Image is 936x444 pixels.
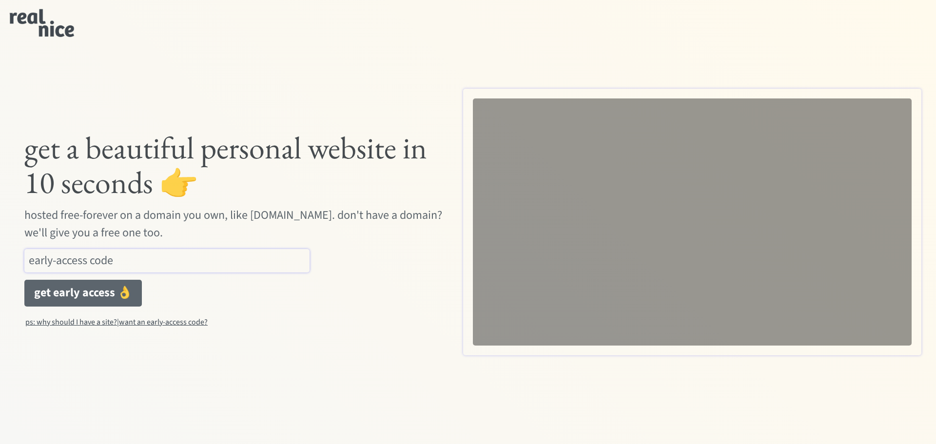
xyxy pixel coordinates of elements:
div: Video Player [473,98,912,345]
div: get a beautiful personal website in 10 seconds 👉 [24,131,458,199]
div: hosted free-forever on a domain you own, like [DOMAIN_NAME]. don't have a domain? we'll give you ... [24,207,458,242]
input: early-access code [24,249,310,272]
img: nice.png [6,5,79,42]
div: want an early-access code? [119,316,208,328]
div: | [117,316,119,328]
u: ps: why should I have a site? [25,317,117,328]
img: real.png [3,5,77,42]
button: get early access 👌 [24,280,142,307]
